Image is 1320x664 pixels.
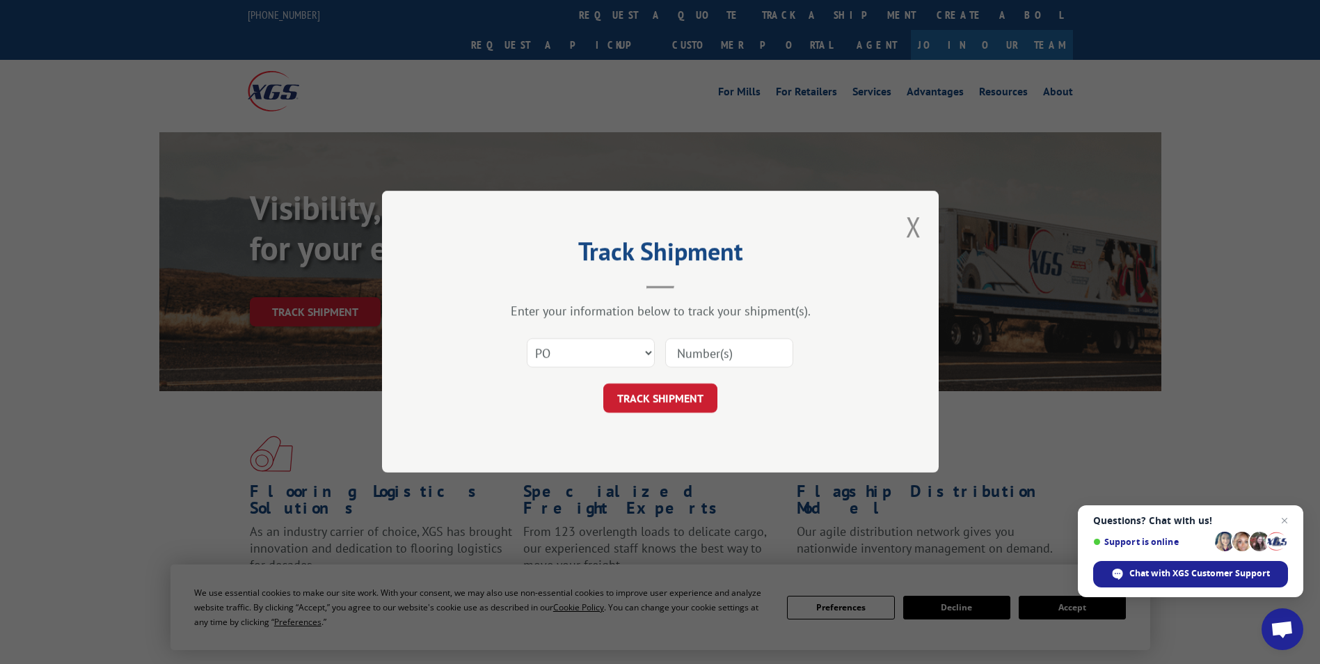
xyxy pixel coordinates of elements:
[1276,512,1293,529] span: Close chat
[665,339,793,368] input: Number(s)
[1093,561,1288,587] div: Chat with XGS Customer Support
[1093,537,1210,547] span: Support is online
[452,303,869,319] div: Enter your information below to track your shipment(s).
[452,242,869,268] h2: Track Shipment
[906,208,921,245] button: Close modal
[1093,515,1288,526] span: Questions? Chat with us!
[1262,608,1303,650] div: Open chat
[603,384,717,413] button: TRACK SHIPMENT
[1129,567,1270,580] span: Chat with XGS Customer Support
